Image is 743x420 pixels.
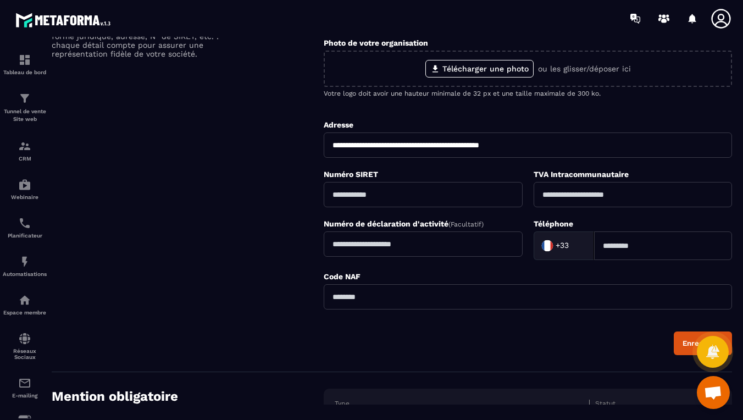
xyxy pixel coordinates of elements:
[52,389,324,404] h4: Mention obligatoire
[335,400,589,411] th: Type
[18,53,31,67] img: formation
[3,324,47,368] a: social-networksocial-networkRéseaux Sociaux
[3,348,47,360] p: Réseaux Sociaux
[3,194,47,200] p: Webinaire
[3,131,47,170] a: formationformationCRM
[534,219,573,228] label: Téléphone
[3,285,47,324] a: automationsautomationsEspace membre
[3,69,47,75] p: Tableau de bord
[324,120,353,129] label: Adresse
[18,92,31,105] img: formation
[683,339,723,347] div: Enregistrer
[697,376,730,409] div: Ouvrir le chat
[3,393,47,399] p: E-mailing
[590,400,687,411] th: Statut
[3,208,47,247] a: schedulerschedulerPlanificateur
[18,332,31,345] img: social-network
[324,90,732,97] p: Votre logo doit avoir une hauteur minimale de 32 px et une taille maximale de 300 ko.
[534,231,594,260] div: Search for option
[425,60,534,78] label: Télécharger une photo
[18,294,31,307] img: automations
[3,45,47,84] a: formationformationTableau de bord
[324,170,378,179] label: Numéro SIRET
[3,156,47,162] p: CRM
[3,108,47,123] p: Tunnel de vente Site web
[15,10,114,30] img: logo
[536,235,558,257] img: Country Flag
[538,64,631,73] p: ou les glisser/déposer ici
[3,84,47,131] a: formationformationTunnel de vente Site web
[18,217,31,230] img: scheduler
[3,233,47,239] p: Planificateur
[3,271,47,277] p: Automatisations
[556,240,569,251] span: +33
[18,178,31,191] img: automations
[3,170,47,208] a: automationsautomationsWebinaire
[3,368,47,407] a: emailemailE-mailing
[324,219,484,228] label: Numéro de déclaration d'activité
[3,247,47,285] a: automationsautomationsAutomatisations
[18,140,31,153] img: formation
[18,255,31,268] img: automations
[3,310,47,316] p: Espace membre
[18,377,31,390] img: email
[324,38,428,47] label: Photo de votre organisation
[448,220,484,228] span: (Facultatif)
[674,331,732,355] button: Enregistrer
[324,272,361,281] label: Code NAF
[572,237,583,254] input: Search for option
[534,170,629,179] label: TVA Intracommunautaire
